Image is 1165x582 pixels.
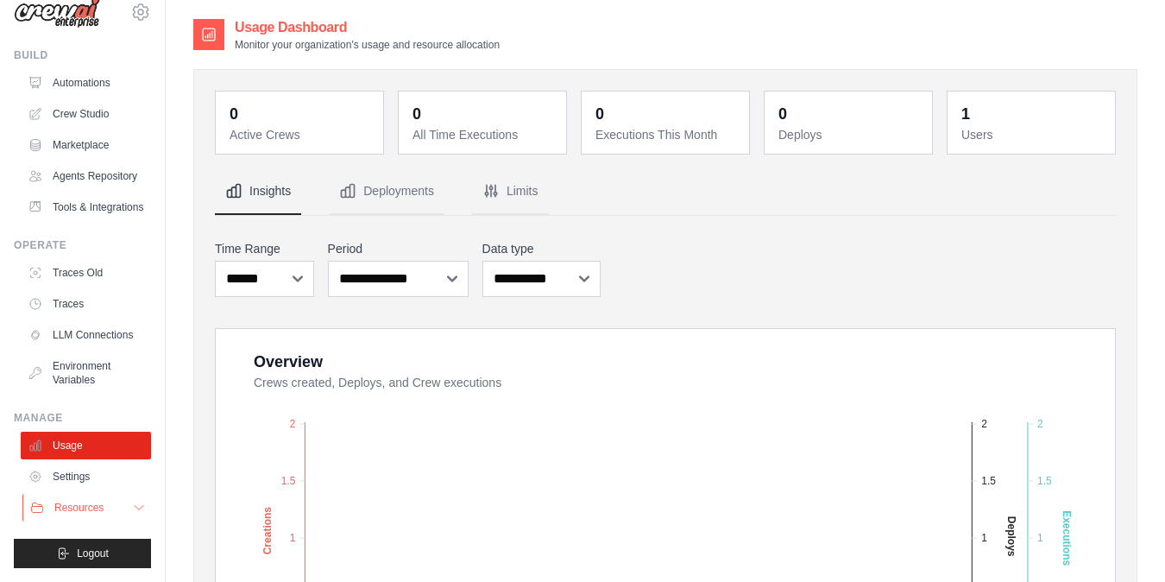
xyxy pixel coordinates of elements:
[328,240,469,257] label: Period
[54,501,104,515] span: Resources
[595,102,604,126] div: 0
[981,418,987,430] tspan: 2
[412,102,421,126] div: 0
[1061,510,1073,566] text: Executions
[482,240,601,257] label: Data type
[290,532,296,544] tspan: 1
[281,475,296,487] tspan: 1.5
[215,240,314,257] label: Time Range
[77,547,109,560] span: Logout
[254,374,1094,391] dt: Crews created, Deploys, and Crew executions
[235,38,500,52] p: Monitor your organization's usage and resource allocation
[21,259,151,287] a: Traces Old
[1037,475,1052,487] tspan: 1.5
[21,321,151,349] a: LLM Connections
[961,102,970,126] div: 1
[329,168,444,215] button: Deployments
[21,131,151,159] a: Marketplace
[778,126,922,143] dt: Deploys
[21,352,151,394] a: Environment Variables
[595,126,739,143] dt: Executions This Month
[235,17,500,38] h2: Usage Dashboard
[21,193,151,221] a: Tools & Integrations
[261,507,274,555] text: Creations
[215,168,1116,215] nav: Tabs
[412,126,556,143] dt: All Time Executions
[981,532,987,544] tspan: 1
[22,494,153,522] button: Resources
[14,539,151,568] button: Logout
[1037,532,1043,544] tspan: 1
[21,100,151,128] a: Crew Studio
[290,418,296,430] tspan: 2
[254,350,323,374] div: Overview
[21,162,151,190] a: Agents Repository
[14,48,151,62] div: Build
[21,432,151,459] a: Usage
[981,475,996,487] tspan: 1.5
[961,126,1105,143] dt: Users
[14,238,151,252] div: Operate
[472,168,549,215] button: Limits
[215,168,301,215] button: Insights
[1037,418,1043,430] tspan: 2
[1005,516,1017,557] text: Deploys
[21,290,151,318] a: Traces
[21,463,151,490] a: Settings
[14,411,151,425] div: Manage
[778,102,787,126] div: 0
[21,69,151,97] a: Automations
[230,126,373,143] dt: Active Crews
[230,102,238,126] div: 0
